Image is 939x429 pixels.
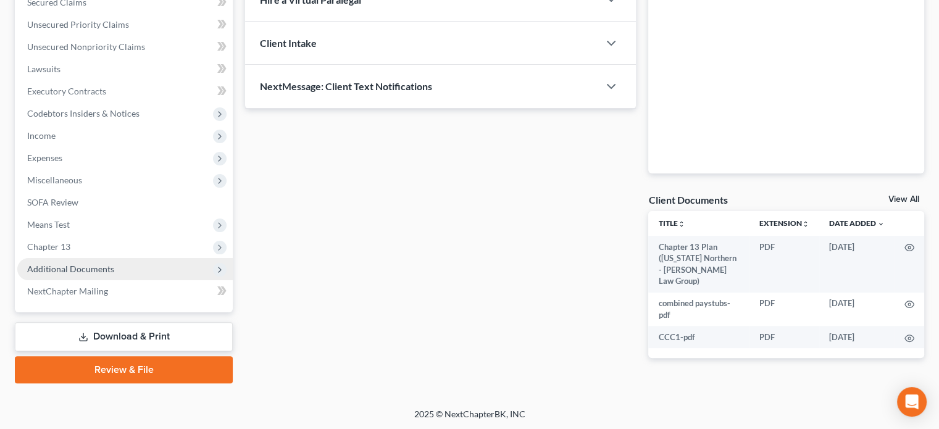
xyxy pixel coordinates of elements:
[819,236,895,293] td: [DATE]
[27,108,140,119] span: Codebtors Insiders & Notices
[17,14,233,36] a: Unsecured Priority Claims
[27,86,106,96] span: Executory Contracts
[829,219,885,228] a: Date Added expand_more
[15,356,233,383] a: Review & File
[260,80,432,92] span: NextMessage: Client Text Notifications
[27,241,70,252] span: Chapter 13
[27,175,82,185] span: Miscellaneous
[17,58,233,80] a: Lawsuits
[759,219,809,228] a: Extensionunfold_more
[27,19,129,30] span: Unsecured Priority Claims
[260,37,317,49] span: Client Intake
[802,220,809,228] i: unfold_more
[749,326,819,348] td: PDF
[749,293,819,327] td: PDF
[658,219,685,228] a: Titleunfold_more
[648,236,749,293] td: Chapter 13 Plan ([US_STATE] Northern - [PERSON_NAME] Law Group)
[27,286,108,296] span: NextChapter Mailing
[15,322,233,351] a: Download & Print
[27,41,145,52] span: Unsecured Nonpriority Claims
[27,219,70,230] span: Means Test
[897,387,927,417] div: Open Intercom Messenger
[677,220,685,228] i: unfold_more
[877,220,885,228] i: expand_more
[17,36,233,58] a: Unsecured Nonpriority Claims
[27,64,61,74] span: Lawsuits
[648,326,749,348] td: CCC1-pdf
[27,130,56,141] span: Income
[27,152,62,163] span: Expenses
[888,195,919,204] a: View All
[819,326,895,348] td: [DATE]
[648,193,727,206] div: Client Documents
[17,80,233,102] a: Executory Contracts
[819,293,895,327] td: [DATE]
[27,264,114,274] span: Additional Documents
[648,293,749,327] td: combined paystubs-pdf
[17,280,233,302] a: NextChapter Mailing
[17,191,233,214] a: SOFA Review
[749,236,819,293] td: PDF
[27,197,78,207] span: SOFA Review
